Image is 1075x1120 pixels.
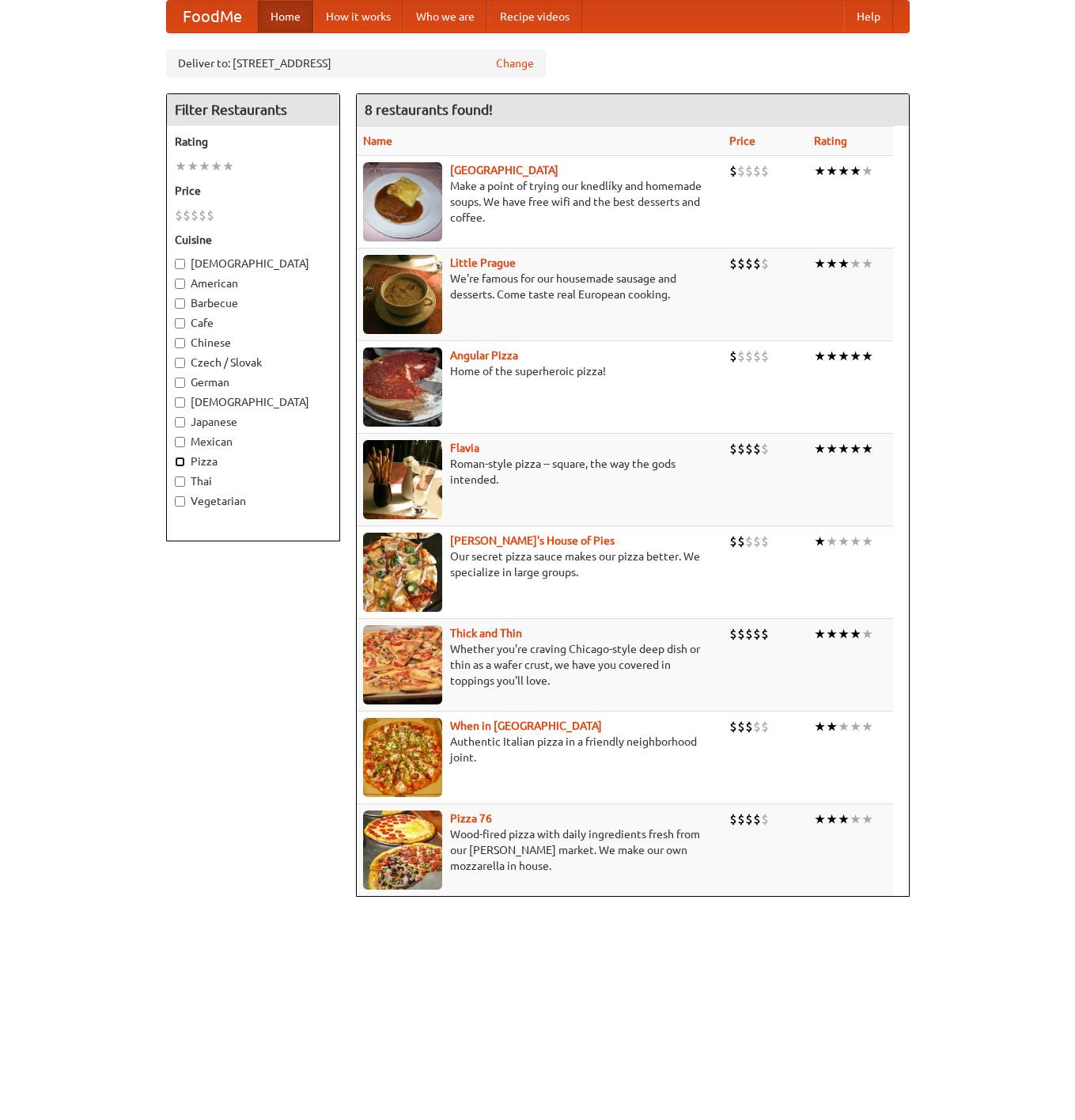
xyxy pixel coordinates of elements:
[814,811,826,828] li: ★
[313,1,403,32] a: How it works
[729,625,737,643] li: $
[175,207,183,224] li: $
[363,363,717,379] p: Home of the superheroic pizza!
[363,811,442,890] img: pizza76.jpg
[175,315,331,331] label: Cafe
[850,625,861,643] li: ★
[729,811,737,828] li: $
[175,256,331,271] label: [DEMOGRAPHIC_DATA]
[450,719,602,732] a: When in [GEOGRAPHIC_DATA]
[814,625,826,643] li: ★
[861,811,873,828] li: ★
[826,625,838,643] li: ★
[850,533,861,550] li: ★
[861,718,873,735] li: ★
[175,454,331,469] label: Pizza
[175,158,187,175] li: ★
[826,255,838,272] li: ★
[814,255,826,272] li: ★
[826,440,838,457] li: ★
[729,440,737,457] li: $
[814,162,826,180] li: ★
[363,162,442,241] img: czechpoint.jpg
[838,533,850,550] li: ★
[496,55,534,71] a: Change
[175,476,185,487] input: Thai
[450,164,558,177] a: [GEOGRAPHIC_DATA]
[729,135,755,147] a: Price
[861,347,873,365] li: ★
[175,378,185,388] input: German
[175,473,331,489] label: Thai
[850,162,861,180] li: ★
[175,414,331,430] label: Japanese
[199,158,210,175] li: ★
[450,256,516,269] a: Little Prague
[838,718,850,735] li: ★
[365,102,493,117] ng-pluralize: 8 restaurants found!
[363,625,442,704] img: thick.jpg
[363,718,442,797] img: wheninrome.jpg
[826,533,838,550] li: ★
[745,347,753,365] li: $
[745,718,753,735] li: $
[363,549,717,580] p: Our secret pizza sauce makes our pizza better. We specialize in large groups.
[814,347,826,365] li: ★
[175,434,331,450] label: Mexican
[175,417,185,427] input: Japanese
[166,49,546,78] div: Deliver to: [STREET_ADDRESS]
[753,440,761,457] li: $
[191,207,199,224] li: $
[814,533,826,550] li: ★
[363,255,442,334] img: littleprague.jpg
[175,394,331,410] label: [DEMOGRAPHIC_DATA]
[753,347,761,365] li: $
[737,533,745,550] li: $
[450,812,492,825] b: Pizza 76
[761,347,769,365] li: $
[729,533,737,550] li: $
[363,641,717,689] p: Whether you're craving Chicago-style deep dish or thin as a wafer crust, we have you covered in t...
[753,255,761,272] li: $
[814,135,847,147] a: Rating
[487,1,582,32] a: Recipe videos
[729,255,737,272] li: $
[363,533,442,612] img: luigis.jpg
[745,440,753,457] li: $
[838,162,850,180] li: ★
[175,355,331,370] label: Czech / Slovak
[183,207,191,224] li: $
[826,718,838,735] li: ★
[175,457,185,467] input: Pizza
[222,158,234,175] li: ★
[761,625,769,643] li: $
[761,718,769,735] li: $
[175,437,185,447] input: Mexican
[450,534,615,547] a: [PERSON_NAME]'s House of Pies
[363,347,442,427] img: angular.jpg
[175,259,185,269] input: [DEMOGRAPHIC_DATA]
[175,397,185,408] input: [DEMOGRAPHIC_DATA]
[838,440,850,457] li: ★
[850,811,861,828] li: ★
[826,347,838,365] li: ★
[753,811,761,828] li: $
[175,496,185,507] input: Vegetarian
[450,349,518,362] a: Angular Pizza
[175,295,331,311] label: Barbecue
[844,1,893,32] a: Help
[729,718,737,735] li: $
[450,442,479,454] a: Flavia
[753,533,761,550] li: $
[838,625,850,643] li: ★
[826,162,838,180] li: ★
[745,255,753,272] li: $
[737,162,745,180] li: $
[850,347,861,365] li: ★
[363,178,717,226] p: Make a point of trying our knedlíky and homemade soups. We have free wifi and the best desserts a...
[814,718,826,735] li: ★
[175,358,185,368] input: Czech / Slovak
